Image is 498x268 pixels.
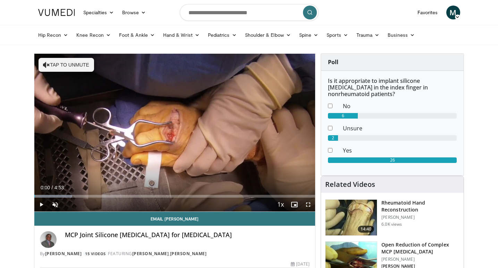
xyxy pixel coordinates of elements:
h4: Related Videos [325,180,375,189]
a: Spine [295,28,322,42]
button: Playback Rate [273,198,287,211]
a: Favorites [413,6,442,19]
a: Specialties [79,6,118,19]
dd: Yes [338,146,462,155]
span: 4:53 [54,185,64,190]
h3: Open Reduction of Complex MCP [MEDICAL_DATA] [381,241,459,255]
a: Business [383,28,419,42]
button: Tap to unmute [39,58,94,72]
a: 15 Videos [83,251,108,257]
a: M [446,6,460,19]
span: 14:40 [358,226,374,233]
a: [PERSON_NAME] [132,251,169,257]
a: [PERSON_NAME] [170,251,207,257]
p: [PERSON_NAME] [381,215,459,220]
div: 6 [328,113,358,119]
div: 26 [328,157,457,163]
img: rheumatoid_reconstruction_100010794_2.jpg.150x105_q85_crop-smart_upscale.jpg [326,200,377,236]
a: 14:40 Rheumatoid Hand Reconstruction [PERSON_NAME] 6.0K views [325,199,459,236]
span: 0:00 [41,185,50,190]
a: Email [PERSON_NAME] [34,212,315,226]
div: [DATE] [291,261,310,267]
div: 2 [328,135,338,141]
a: Shoulder & Elbow [241,28,295,42]
button: Enable picture-in-picture mode [287,198,301,211]
a: Foot & Ankle [115,28,159,42]
a: Pediatrics [204,28,241,42]
p: 6.0K views [381,222,402,227]
a: Knee Recon [72,28,115,42]
div: Progress Bar [34,195,315,198]
button: Unmute [48,198,62,211]
a: Hip Recon [34,28,73,42]
dd: Unsure [338,124,462,132]
div: By FEATURING , [40,251,310,257]
a: Browse [118,6,150,19]
dd: No [338,102,462,110]
button: Play [34,198,48,211]
img: Avatar [40,231,57,248]
a: Sports [322,28,352,42]
a: [PERSON_NAME] [45,251,82,257]
video-js: Video Player [34,54,315,212]
h3: Rheumatoid Hand Reconstruction [381,199,459,213]
strong: Poll [328,58,338,66]
input: Search topics, interventions [180,4,319,21]
a: Hand & Wrist [159,28,204,42]
h6: Is it appropriate to implant silicone [MEDICAL_DATA] in the index finger in nonrheumatoid patients? [328,78,457,98]
button: Fullscreen [301,198,315,211]
span: / [52,185,53,190]
img: VuMedi Logo [38,9,75,16]
p: [PERSON_NAME] [381,257,459,262]
h4: MCP Joint Silicone [MEDICAL_DATA] for [MEDICAL_DATA] [65,231,310,239]
a: Trauma [352,28,384,42]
